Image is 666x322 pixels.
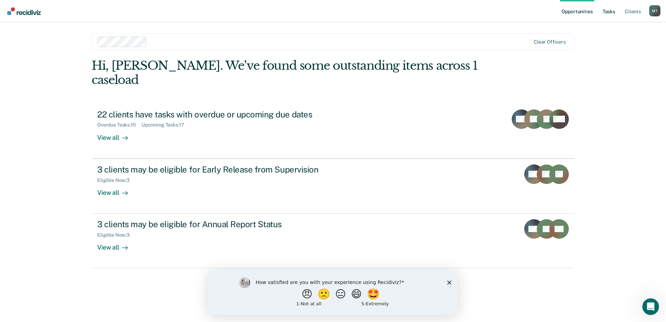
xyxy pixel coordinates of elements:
img: Recidiviz [7,7,41,15]
div: View all [97,183,136,197]
div: Overdue Tasks : 10 [97,122,141,128]
div: Upcoming Tasks : 17 [141,122,190,128]
div: M T [649,5,660,16]
div: 3 clients may be eligible for Annual Report Status [97,219,342,229]
a: 3 clients may be eligible for Annual Report StatusEligible Now:3View all [92,214,574,268]
div: Eligible Now : 3 [97,177,135,183]
div: 3 clients may be eligible for Early Release from Supervision [97,164,342,175]
div: View all [97,128,136,141]
iframe: Intercom live chat [642,298,659,315]
div: Hi, [PERSON_NAME]. We’ve found some outstanding items across 1 caseload [92,59,478,87]
button: Profile dropdown button [649,5,660,16]
div: Clear officers [534,39,566,45]
iframe: Survey by Kim from Recidiviz [208,270,458,315]
div: View all [97,238,136,252]
a: 22 clients have tasks with overdue or upcoming due datesOverdue Tasks:10Upcoming Tasks:17View all [92,104,574,159]
a: 3 clients may be eligible for Early Release from SupervisionEligible Now:3View all [92,159,574,214]
div: Eligible Now : 3 [97,232,135,238]
div: 22 clients have tasks with overdue or upcoming due dates [97,109,342,120]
